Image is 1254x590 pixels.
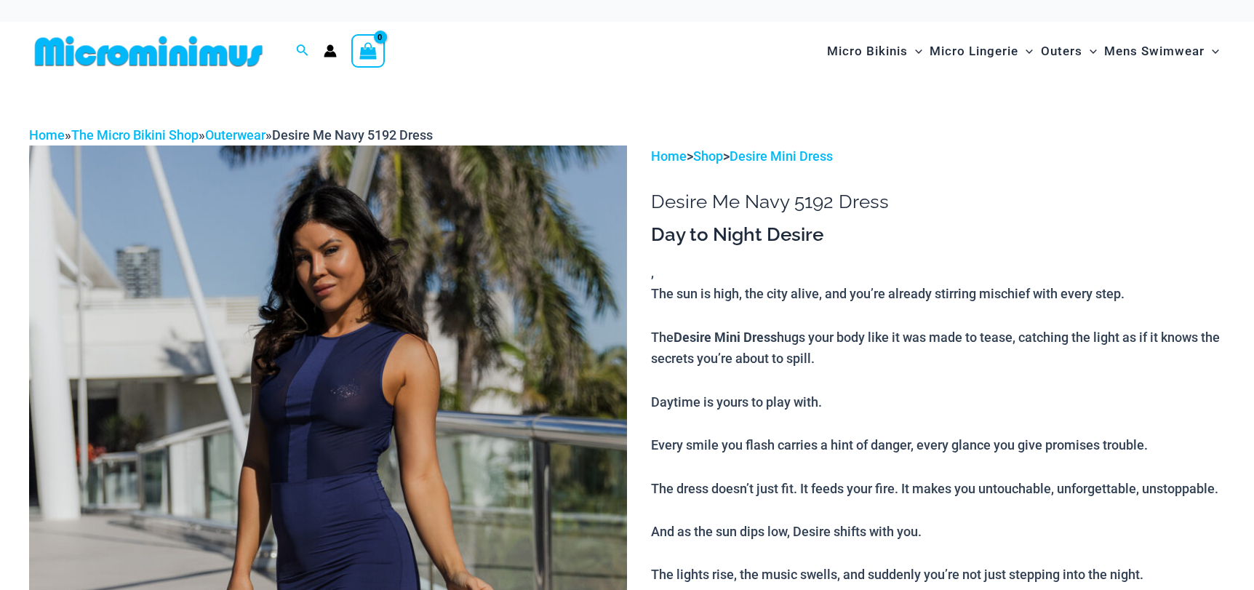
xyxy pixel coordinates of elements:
nav: Site Navigation [821,27,1225,76]
span: Desire Me Navy 5192 Dress [272,127,433,143]
span: Menu Toggle [908,33,922,70]
a: Desire Mini Dress [730,148,833,164]
a: Micro LingerieMenu ToggleMenu Toggle [926,29,1037,73]
a: Home [651,148,687,164]
span: Menu Toggle [1018,33,1033,70]
span: Micro Bikinis [827,33,908,70]
a: View Shopping Cart, empty [351,34,385,68]
span: Menu Toggle [1205,33,1219,70]
h1: Desire Me Navy 5192 Dress [651,191,1225,213]
span: Menu Toggle [1082,33,1097,70]
p: > > [651,145,1225,167]
a: Outerwear [205,127,265,143]
a: Mens SwimwearMenu ToggleMenu Toggle [1101,29,1223,73]
span: Micro Lingerie [930,33,1018,70]
a: The Micro Bikini Shop [71,127,199,143]
img: MM SHOP LOGO FLAT [29,35,268,68]
a: Search icon link [296,42,309,60]
span: Outers [1041,33,1082,70]
a: Account icon link [324,44,337,57]
a: Home [29,127,65,143]
h3: Day to Night Desire [651,223,1225,247]
b: Desire Mini Dress [674,328,777,346]
span: » » » [29,127,433,143]
span: Mens Swimwear [1104,33,1205,70]
a: OutersMenu ToggleMenu Toggle [1037,29,1101,73]
a: Micro BikinisMenu ToggleMenu Toggle [823,29,926,73]
a: Shop [693,148,723,164]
